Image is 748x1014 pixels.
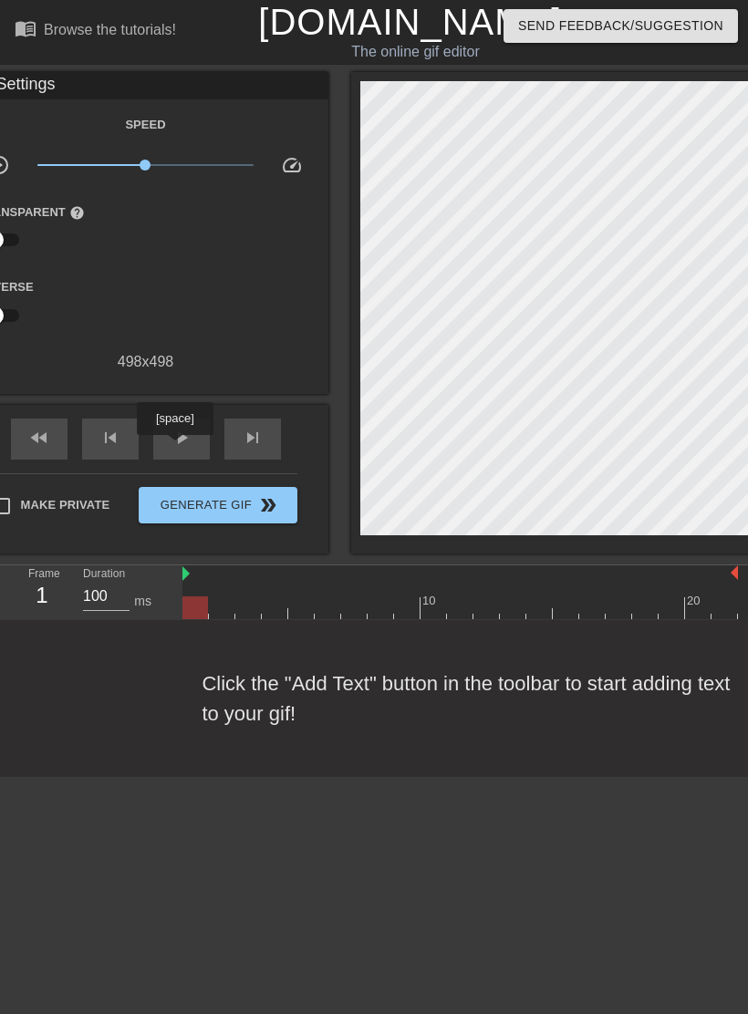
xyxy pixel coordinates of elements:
[281,154,303,176] span: speed
[134,592,151,611] div: ms
[99,427,121,449] span: skip_previous
[258,2,562,42] a: [DOMAIN_NAME]
[28,427,50,449] span: fast_rewind
[242,427,264,449] span: skip_next
[15,17,36,39] span: menu_book
[28,579,56,612] div: 1
[257,494,279,516] span: double_arrow
[518,15,723,37] span: Send Feedback/Suggestion
[139,487,296,523] button: Generate Gif
[83,569,125,580] label: Duration
[15,17,176,46] a: Browse the tutorials!
[125,116,165,134] label: Speed
[504,9,738,43] button: Send Feedback/Suggestion
[171,427,192,449] span: play_arrow
[687,592,703,610] div: 20
[422,592,439,610] div: 10
[44,22,176,37] div: Browse the tutorials!
[146,494,289,516] span: Generate Gif
[731,565,738,580] img: bound-end.png
[69,205,85,221] span: help
[258,41,572,63] div: The online gif editor
[15,565,69,618] div: Frame
[21,496,110,514] span: Make Private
